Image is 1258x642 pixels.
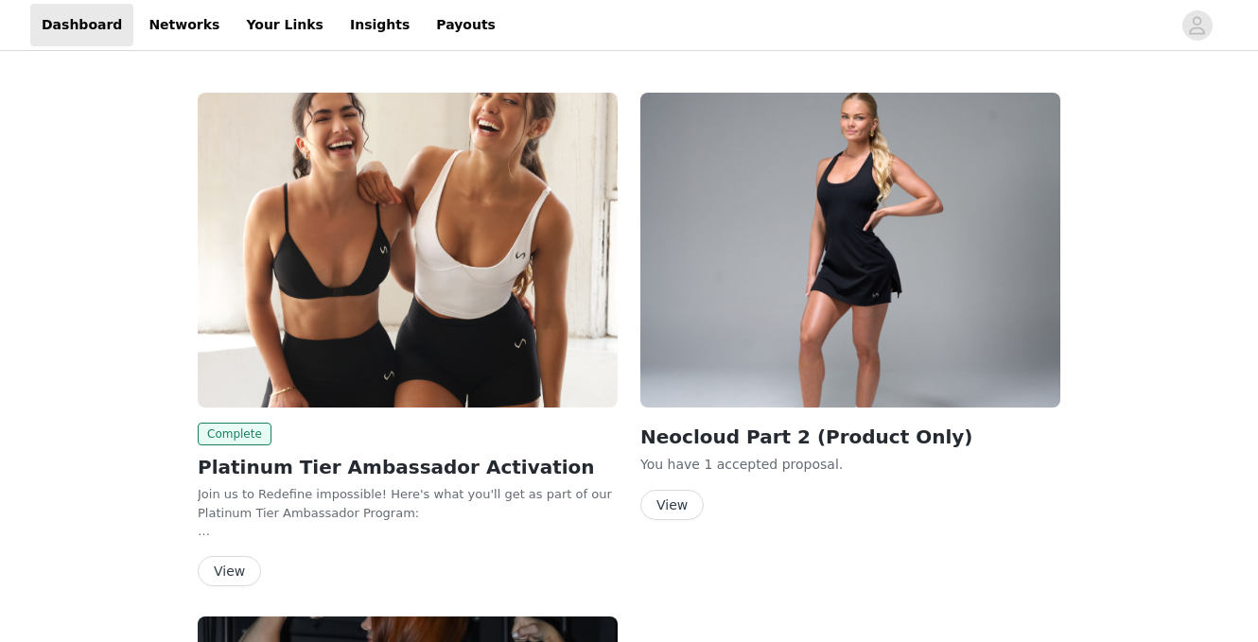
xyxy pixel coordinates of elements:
button: View [640,490,704,520]
a: Your Links [235,4,335,46]
h2: Platinum Tier Ambassador Activation [198,453,618,481]
a: Payouts [425,4,507,46]
div: avatar [1188,10,1206,41]
a: View [198,564,261,579]
p: You have 1 accepted proposal . [640,455,1060,475]
img: TLF Apparel [198,93,618,408]
a: Insights [339,4,421,46]
a: View [640,498,704,512]
a: Dashboard [30,4,133,46]
p: Join us to Redefine impossible! Here's what you'll get as part of our Platinum Tier Ambassador Pr... [198,485,618,522]
a: Networks [137,4,231,46]
span: Complete [198,423,271,445]
button: View [198,556,261,586]
h2: Neocloud Part 2 (Product Only) [640,423,1060,451]
img: TLF Apparel [640,93,1060,408]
